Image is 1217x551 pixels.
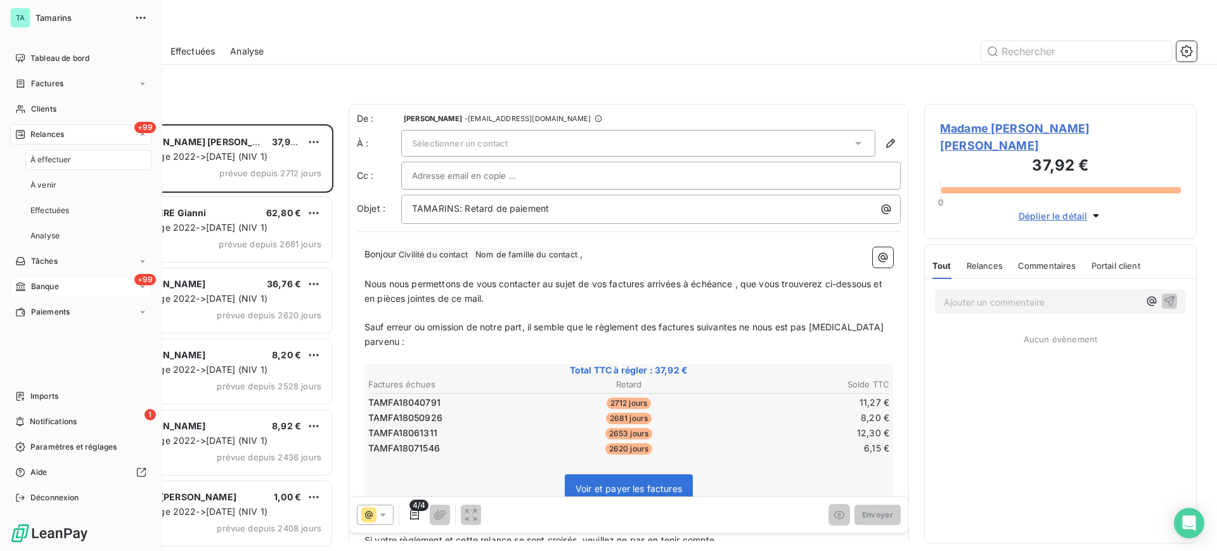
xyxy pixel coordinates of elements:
[91,151,267,162] span: Plan de rattrapage 2022->[DATE] (NIV 1)
[171,45,216,58] span: Effectuées
[854,505,901,525] button: Envoyer
[717,378,890,391] th: Solde TTC
[404,115,462,122] span: [PERSON_NAME]
[266,207,301,218] span: 62,80 €
[91,364,267,375] span: Plan de rattrapage 2022->[DATE] (NIV 1)
[219,168,321,178] span: prévue depuis 2712 jours
[30,467,48,478] span: Aide
[91,435,267,446] span: Plan de rattrapage 2022->[DATE] (NIV 1)
[30,53,89,64] span: Tableau de bord
[357,203,385,214] span: Objet :
[580,249,583,259] span: ,
[605,428,653,439] span: 2653 jours
[31,281,59,292] span: Banque
[409,500,428,511] span: 4/4
[31,103,56,115] span: Clients
[31,256,58,267] span: Tâches
[940,120,1181,154] span: Madame [PERSON_NAME] [PERSON_NAME]
[366,364,891,377] span: Total TTC à régler : 37,92 €
[412,166,548,185] input: Adresse email en copie ...
[1174,508,1204,538] div: Open Intercom Messenger
[61,124,333,551] div: grid
[542,378,715,391] th: Retard
[368,396,441,409] span: TAMFA18040791
[364,278,885,304] span: Nous nous permettons de vous contacter au sujet de vos factures arrivées à échéance , que vous tr...
[368,442,440,455] span: TAMFA18071546
[717,396,890,410] td: 11,27 €
[272,349,301,360] span: 8,20 €
[219,239,321,249] span: prévue depuis 2681 jours
[1091,261,1140,271] span: Portail client
[217,452,321,462] span: prévue depuis 2436 jours
[30,205,70,216] span: Effectuées
[981,41,1171,62] input: Rechercher
[412,203,549,214] span: TAMARINS: Retard de paiement
[465,115,591,122] span: - [EMAIL_ADDRESS][DOMAIN_NAME]
[368,412,442,424] span: TAMFA18050926
[217,381,321,391] span: prévue depuis 2528 jours
[30,179,56,191] span: À venir
[357,169,401,182] label: Cc :
[35,13,127,23] span: Tamarins
[10,8,30,28] div: TA
[134,274,156,285] span: +99
[364,321,886,347] span: Sauf erreur ou omission de notre part, il semble que le règlement des factures suivantes ne nous ...
[364,249,396,259] span: Bonjour
[368,427,437,439] span: TAMFA18061311
[30,492,79,503] span: Déconnexion
[217,523,321,533] span: prévue depuis 2408 jours
[605,443,653,455] span: 2620 jours
[31,306,70,318] span: Paiements
[1018,261,1076,271] span: Commentaires
[940,154,1181,179] h3: 37,92 €
[267,278,301,289] span: 36,76 €
[1019,209,1088,223] span: Déplier le détail
[473,248,579,263] span: Nom de famille du contact
[145,409,156,420] span: 1
[717,411,890,425] td: 8,20 €
[932,261,951,271] span: Tout
[274,491,301,502] span: 1,00 €
[272,420,301,431] span: 8,92 €
[91,222,267,233] span: Plan de rattrapage 2022->[DATE] (NIV 1)
[1024,334,1097,344] span: Aucun évènement
[230,45,264,58] span: Analyse
[30,391,58,402] span: Imports
[607,398,652,409] span: 2712 jours
[364,535,718,545] span: Si votre règlement et cette relance se sont croisés, veuillez ne pas en tenir compte.
[967,261,1003,271] span: Relances
[89,136,283,147] span: Madame [PERSON_NAME] [PERSON_NAME]
[10,523,89,543] img: Logo LeanPay
[217,310,321,320] span: prévue depuis 2620 jours
[1015,209,1107,223] button: Déplier le détail
[717,426,890,440] td: 12,30 €
[30,416,77,427] span: Notifications
[938,197,943,207] span: 0
[30,129,64,140] span: Relances
[397,248,470,263] span: Civilité du contact
[30,230,60,242] span: Analyse
[30,154,72,165] span: À effectuer
[357,112,401,125] span: De :
[357,137,401,150] label: À :
[134,122,156,133] span: +99
[30,441,117,453] span: Paramètres et réglages
[412,138,508,148] span: Sélectionner un contact
[89,491,236,502] span: Madame PAYET [PERSON_NAME]
[31,78,63,89] span: Factures
[272,136,305,147] span: 37,92 €
[368,378,541,391] th: Factures échues
[91,293,267,304] span: Plan de rattrapage 2022->[DATE] (NIV 1)
[606,413,652,424] span: 2681 jours
[576,483,682,494] span: Voir et payer les factures
[717,441,890,455] td: 6,15 €
[10,462,151,483] a: Aide
[91,506,267,517] span: Plan de rattrapage 2022->[DATE] (NIV 1)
